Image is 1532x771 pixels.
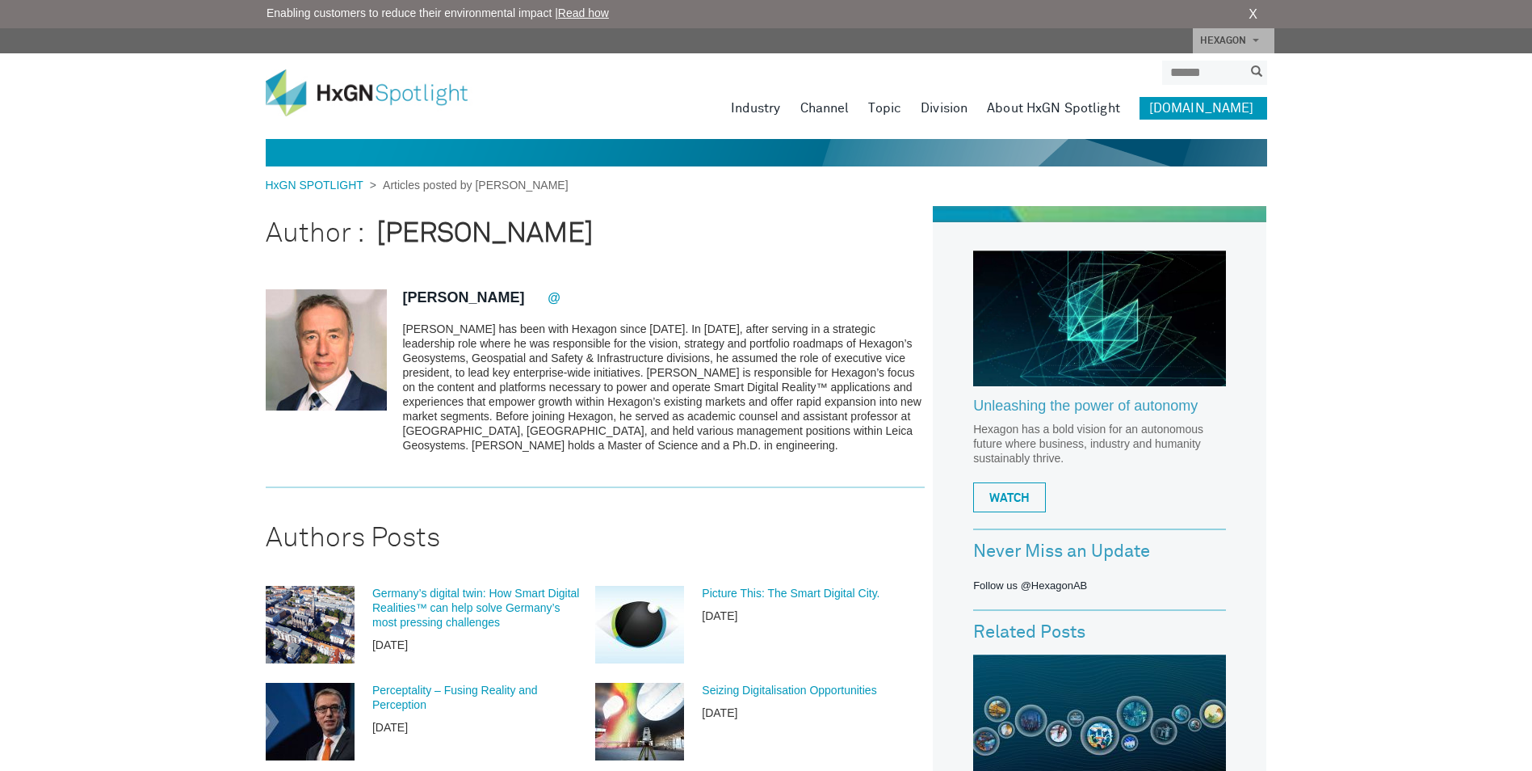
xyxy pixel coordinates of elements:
time: [DATE] [372,721,408,734]
p: [PERSON_NAME] has been with Hexagon since [DATE]. In [DATE], after serving in a strategic leaders... [403,322,925,453]
a: Industry [731,97,781,120]
a: Read how [558,6,609,19]
time: [DATE] [702,706,737,719]
a: About HxGN Spotlight [987,97,1120,120]
time: [DATE] [702,609,737,622]
a: HEXAGON [1193,28,1274,53]
a: Channel [800,97,850,120]
img: Juergen Dold [266,289,387,411]
strong: [PERSON_NAME] [376,220,594,247]
a: Seizing Digitalisation Opportunities [702,683,916,697]
h1: Author : [266,206,925,261]
a: WATCH [973,482,1046,512]
time: [DATE] [372,638,408,651]
span: Enabling customers to reduce their environmental impact | [267,5,609,22]
a: X [1249,5,1257,24]
span: @ [548,291,560,305]
a: [DOMAIN_NAME] [1140,97,1267,120]
h3: Never Miss an Update [973,542,1226,562]
h2: Authors Posts [266,511,925,566]
a: Follow us @HexagonAB [973,579,1087,592]
a: Perceptality – Fusing Reality and Perception [372,683,586,712]
a: Germany’s digital twin: How Smart Digital Realities™ can help solve Germany’s most pressing chall... [372,586,586,630]
a: HxGN SPOTLIGHT [266,179,370,192]
div: > [266,177,569,194]
a: Unleashing the power of autonomy [973,398,1226,423]
a: [PERSON_NAME] [403,289,525,305]
a: @ [548,292,560,305]
a: Division [921,97,967,120]
p: Hexagon has a bold vision for an autonomous future where business, industry and humanity sustaina... [973,422,1226,466]
a: Topic [868,97,901,120]
img: Juergen Dold [266,683,355,760]
img: HxGN Spotlight [266,70,492,116]
h3: Related Posts [973,623,1226,642]
img: Hexagon_CorpVideo_Pod_RR_2.jpg [973,251,1226,386]
a: Picture This: The Smart Digital City. [702,586,916,600]
span: Articles posted by [PERSON_NAME] [376,179,569,192]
